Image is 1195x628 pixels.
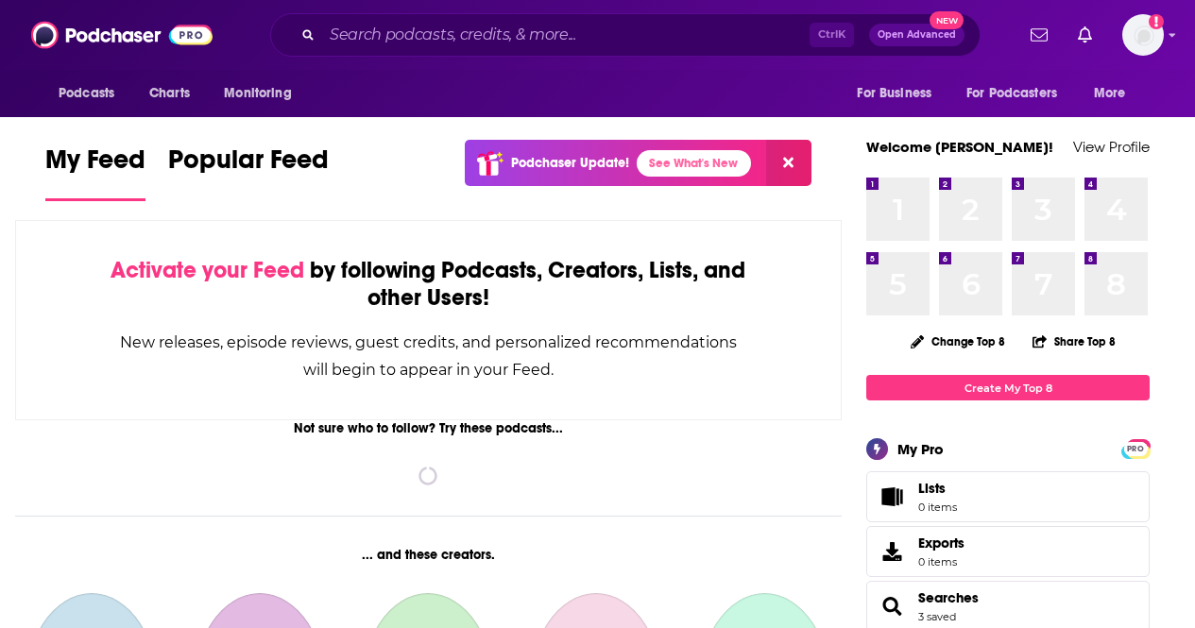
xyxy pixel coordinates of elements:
svg: Add a profile image [1149,14,1164,29]
span: Exports [918,535,965,552]
a: Popular Feed [168,144,329,201]
a: Create My Top 8 [866,375,1150,400]
div: Search podcasts, credits, & more... [270,13,981,57]
span: Monitoring [224,80,291,107]
span: My Feed [45,144,145,187]
p: Podchaser Update! [511,155,629,171]
button: Change Top 8 [899,330,1016,353]
button: open menu [211,76,316,111]
a: Charts [137,76,201,111]
span: 0 items [918,501,957,514]
a: Lists [866,471,1150,522]
button: Show profile menu [1122,14,1164,56]
span: Open Advanced [878,30,956,40]
span: More [1094,80,1126,107]
span: Logged in as ClarissaGuerrero [1122,14,1164,56]
div: My Pro [897,440,944,458]
span: Charts [149,80,190,107]
a: Searches [873,593,911,620]
div: by following Podcasts, Creators, Lists, and other Users! [111,257,746,312]
span: Activate your Feed [111,256,304,284]
span: Exports [873,538,911,565]
a: See What's New [637,150,751,177]
span: Popular Feed [168,144,329,187]
a: Exports [866,526,1150,577]
img: User Profile [1122,14,1164,56]
div: New releases, episode reviews, guest credits, and personalized recommendations will begin to appe... [111,329,746,383]
div: Not sure who to follow? Try these podcasts... [15,420,842,436]
span: For Business [857,80,931,107]
span: 0 items [918,555,965,569]
span: For Podcasters [966,80,1057,107]
span: Lists [918,480,946,497]
input: Search podcasts, credits, & more... [322,20,810,50]
a: Searches [918,589,979,606]
span: PRO [1124,442,1147,456]
span: Podcasts [59,80,114,107]
a: View Profile [1073,138,1150,156]
span: Lists [918,480,957,497]
button: open menu [1081,76,1150,111]
button: open menu [954,76,1084,111]
a: Show notifications dropdown [1023,19,1055,51]
span: Lists [873,484,911,510]
a: PRO [1124,441,1147,455]
button: open menu [844,76,955,111]
div: ... and these creators. [15,547,842,563]
button: Open AdvancedNew [869,24,965,46]
a: Show notifications dropdown [1070,19,1100,51]
span: New [930,11,964,29]
a: Welcome [PERSON_NAME]! [866,138,1053,156]
a: My Feed [45,144,145,201]
span: Ctrl K [810,23,854,47]
img: Podchaser - Follow, Share and Rate Podcasts [31,17,213,53]
a: 3 saved [918,610,956,623]
button: Share Top 8 [1032,323,1117,360]
button: open menu [45,76,139,111]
